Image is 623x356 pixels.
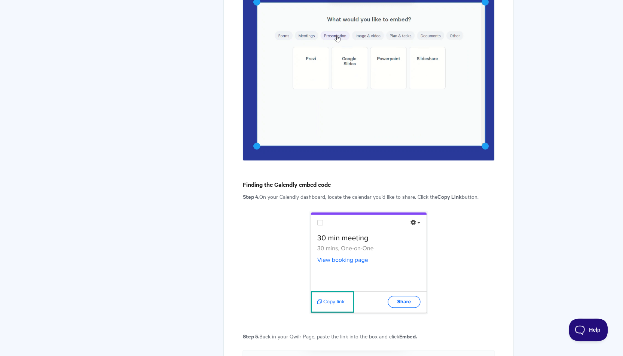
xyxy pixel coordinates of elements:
[242,332,259,340] strong: Step 5.
[242,332,494,341] p: Back in your Qwilr Page, paste the link into the box and click
[309,211,428,314] img: file-eDbmf7dhil.png
[437,192,461,200] strong: Copy Link
[399,332,416,340] strong: Embed.
[242,192,259,200] strong: Step 4.
[242,192,494,201] p: On your Calendly dashboard, locate the calendar you'd like to share. Click the button.
[569,319,608,341] iframe: Toggle Customer Support
[242,180,494,189] h4: Finding the Calendly embed code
